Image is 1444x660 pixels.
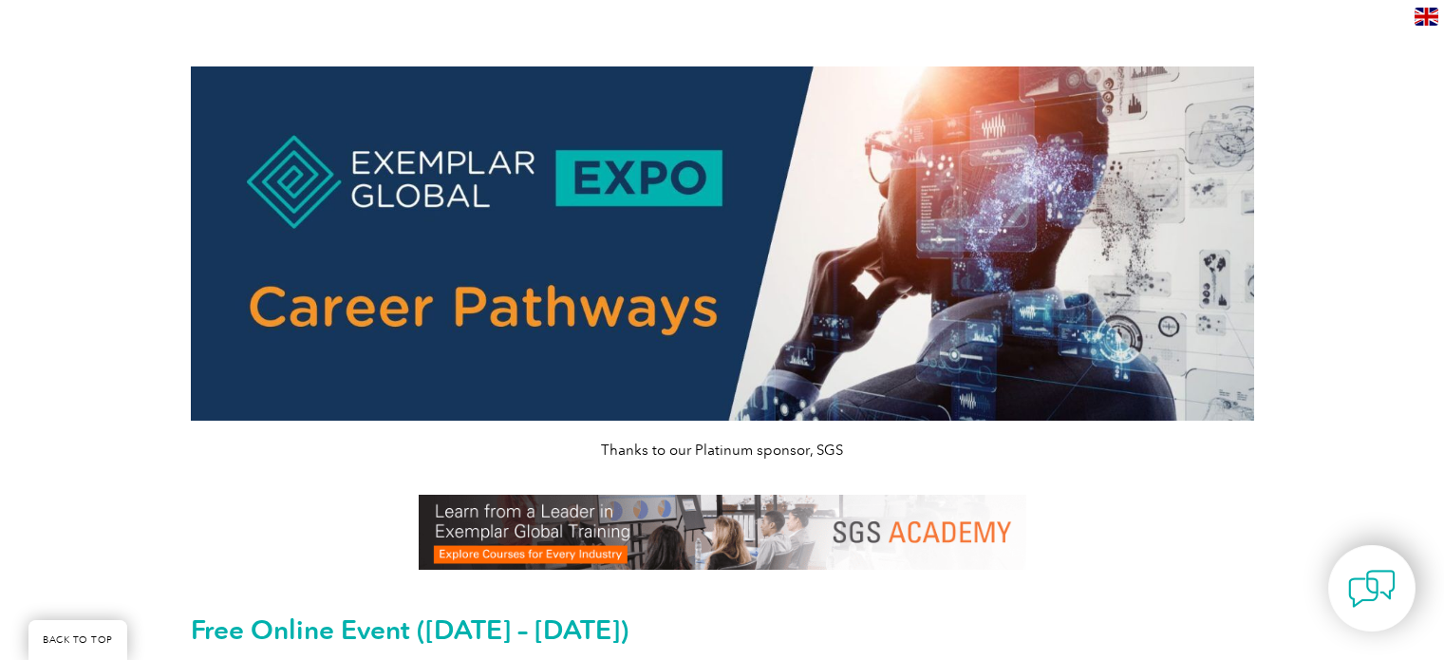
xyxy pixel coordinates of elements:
img: en [1415,8,1438,26]
p: Thanks to our Platinum sponsor, SGS [191,440,1254,461]
a: BACK TO TOP [28,620,127,660]
img: contact-chat.png [1348,565,1396,613]
h2: Free Online Event ([DATE] – [DATE]) [191,614,1254,645]
img: SGS [419,495,1026,570]
img: career pathways [191,66,1254,421]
